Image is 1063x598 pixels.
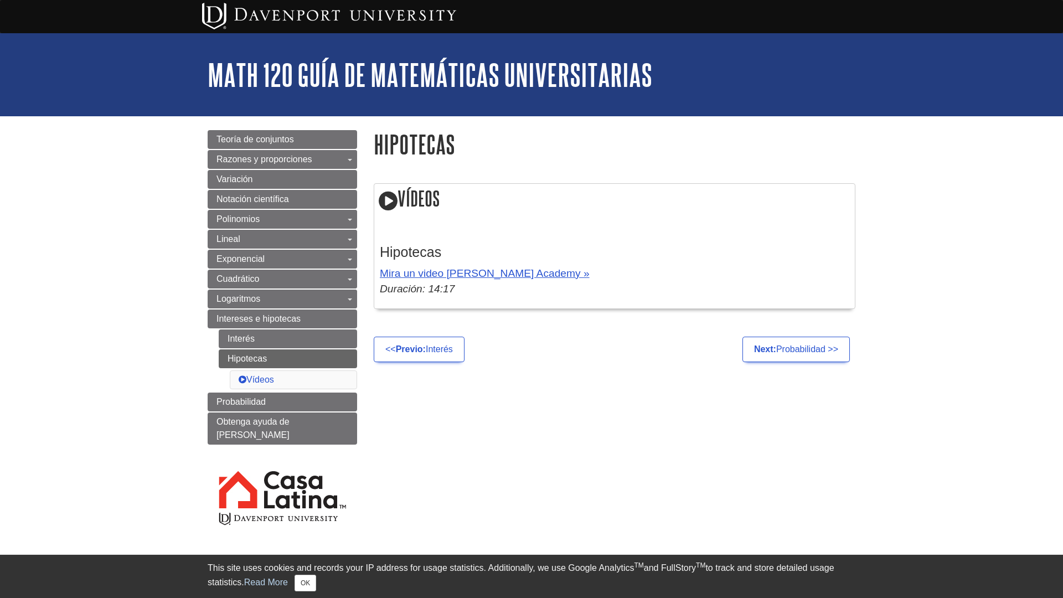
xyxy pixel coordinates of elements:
[216,397,266,406] span: Probabilidad
[208,130,357,149] a: Teoría de conjuntos
[216,214,260,224] span: Polinomios
[208,393,357,411] a: Probabilidad
[208,413,357,445] a: Obtenga ayuda de [PERSON_NAME]
[216,417,290,440] span: Obtenga ayuda de [PERSON_NAME]
[374,337,465,362] a: <<Previo:Interés
[295,575,316,591] button: Close
[208,130,357,546] div: Guide Page Menu
[208,58,652,92] a: MATH 120 Guía de matemáticas universitarias
[380,244,849,260] h3: Hipotecas
[239,375,274,384] a: Vídeos
[216,294,260,303] span: Logaritmos
[244,578,288,587] a: Read More
[216,174,253,184] span: Variación
[374,130,855,158] h1: Hipotecas
[216,314,301,323] span: Intereses e hipotecas
[216,274,259,283] span: Cuadrático
[634,561,643,569] sup: TM
[208,170,357,189] a: Variación
[216,194,289,204] span: Notación científica
[216,154,312,164] span: Razones y proporciones
[208,250,357,269] a: Exponencial
[380,283,455,295] em: Duración: 14:17
[219,349,357,368] a: Hipotecas
[208,190,357,209] a: Notación científica
[754,344,776,354] strong: Next:
[208,230,357,249] a: Lineal
[380,267,590,279] a: Mira un video [PERSON_NAME] Academy »
[208,150,357,169] a: Razones y proporciones
[696,561,705,569] sup: TM
[216,234,240,244] span: Lineal
[202,3,456,29] img: Davenport University
[216,254,265,264] span: Exponencial
[208,270,357,288] a: Cuadrático
[396,344,426,354] strong: Previo:
[374,184,855,215] h2: Vídeos
[208,210,357,229] a: Polinomios
[208,290,357,308] a: Logaritmos
[208,561,855,591] div: This site uses cookies and records your IP address for usage statistics. Additionally, we use Goo...
[208,310,357,328] a: Intereses e hipotecas
[742,337,850,362] a: Next:Probabilidad >>
[219,329,357,348] a: Interés
[216,135,294,144] span: Teoría de conjuntos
